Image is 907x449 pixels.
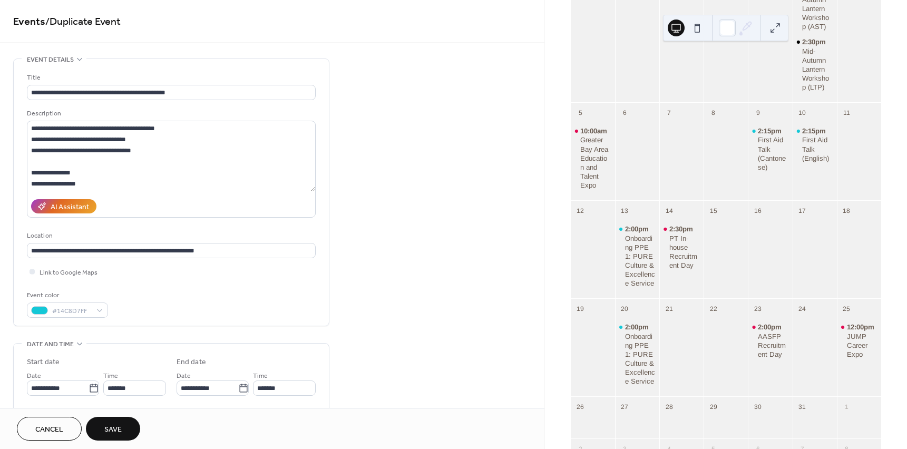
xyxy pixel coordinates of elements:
div: 1 [840,401,853,413]
div: 22 [707,302,720,315]
div: 15 [707,204,720,217]
span: Save [104,424,122,435]
span: 2:00pm [758,323,784,331]
div: 9 [752,106,764,119]
div: 18 [840,204,853,217]
div: Location [27,230,314,241]
span: 2:00pm [625,323,651,331]
div: 26 [574,401,587,413]
div: AI Assistant [51,202,89,213]
span: / Duplicate Event [45,12,121,32]
div: Event color [27,290,106,301]
div: 24 [796,302,808,315]
div: 30 [752,401,764,413]
div: Onboarding PPE 1: PURE Culture & Excellence Service [625,234,655,288]
div: Title [27,72,314,83]
div: Onboarding PPE 1: PURE Culture & Excellence Service [615,323,659,386]
div: 16 [752,204,764,217]
span: Link to Google Maps [40,267,97,278]
span: 2:30pm [669,224,695,233]
span: Time [253,370,268,382]
div: 25 [840,302,853,315]
span: Date [27,370,41,382]
div: 14 [663,204,676,217]
div: 7 [663,106,676,119]
div: 10 [796,106,808,119]
span: Event details [27,54,74,65]
span: 2:30pm [802,37,828,46]
a: Events [13,12,45,32]
div: JUMP Career Expo [847,332,877,359]
div: PT In-house Recruitment Day [669,234,699,270]
div: AASFP Recruitment Day [748,323,792,359]
div: 31 [796,401,808,413]
div: 11 [840,106,853,119]
span: Time [103,370,118,382]
div: 21 [663,302,676,315]
div: 17 [796,204,808,217]
div: Greater Bay Area Education and Talent Expo [580,135,610,190]
span: 2:15pm [758,126,784,135]
div: 20 [618,302,631,315]
div: 6 [618,106,631,119]
div: First Aid Talk (English) [793,126,837,163]
div: First Aid Talk (English) [802,135,832,162]
div: 12 [574,204,587,217]
button: Save [86,417,140,441]
div: 28 [663,401,676,413]
div: 5 [574,106,587,119]
div: Mid-Autumn Lantern Workshop (LTP) [793,37,837,92]
div: Greater Bay Area Education and Talent Expo [571,126,615,190]
div: Description [27,108,314,119]
div: JUMP Career Expo [837,323,881,359]
span: 2:00pm [625,224,651,233]
div: Onboarding PPE 1: PURE Culture & Excellence Service [625,332,655,386]
div: 29 [707,401,720,413]
span: 10:00am [580,126,609,135]
span: #14C8D7FF [52,306,91,317]
div: End date [177,357,206,368]
div: Mid-Autumn Lantern Workshop (LTP) [802,47,832,92]
span: 2:15pm [802,126,828,135]
div: 8 [707,106,720,119]
button: Cancel [17,417,82,441]
button: AI Assistant [31,199,96,213]
span: 12:00pm [847,323,876,331]
span: Date [177,370,191,382]
div: 23 [752,302,764,315]
div: First Aid Talk (Cantonese) [748,126,792,172]
div: 19 [574,302,587,315]
div: Onboarding PPE 1: PURE Culture & Excellence Service [615,224,659,288]
div: 27 [618,401,631,413]
div: Start date [27,357,60,368]
span: Cancel [35,424,63,435]
span: Date and time [27,339,74,350]
div: First Aid Talk (Cantonese) [758,135,788,172]
div: AASFP Recruitment Day [758,332,788,359]
div: PT In-house Recruitment Day [659,224,704,270]
div: 13 [618,204,631,217]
